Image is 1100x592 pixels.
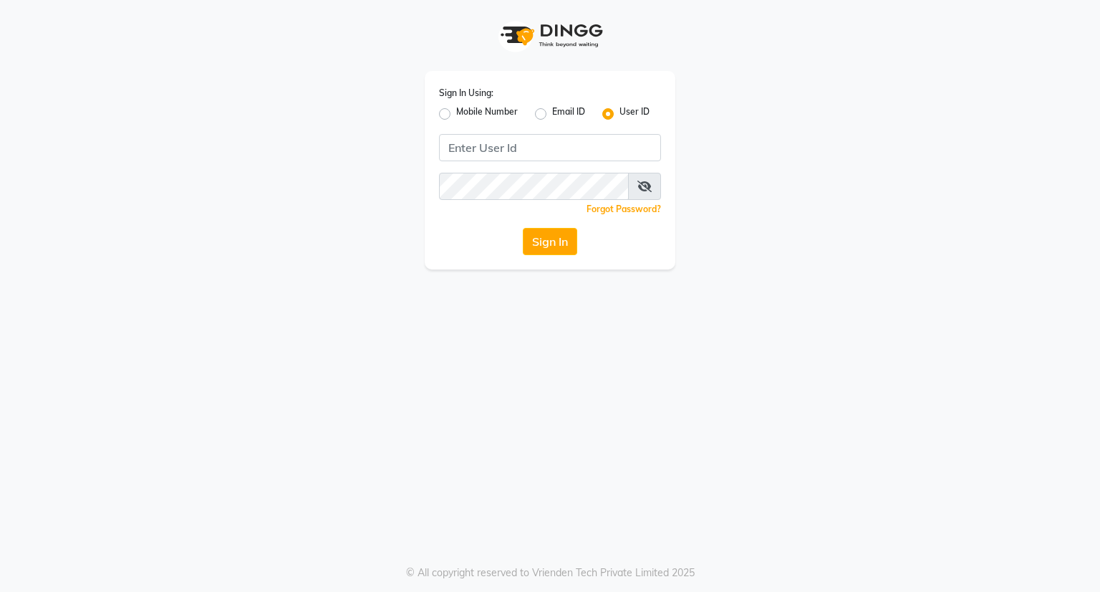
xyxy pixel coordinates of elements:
button: Sign In [523,228,577,255]
a: Forgot Password? [587,204,661,214]
input: Username [439,173,629,200]
img: logo1.svg [493,14,607,57]
label: Sign In Using: [439,87,493,100]
label: User ID [619,105,650,123]
input: Username [439,134,661,161]
label: Mobile Number [456,105,518,123]
label: Email ID [552,105,585,123]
